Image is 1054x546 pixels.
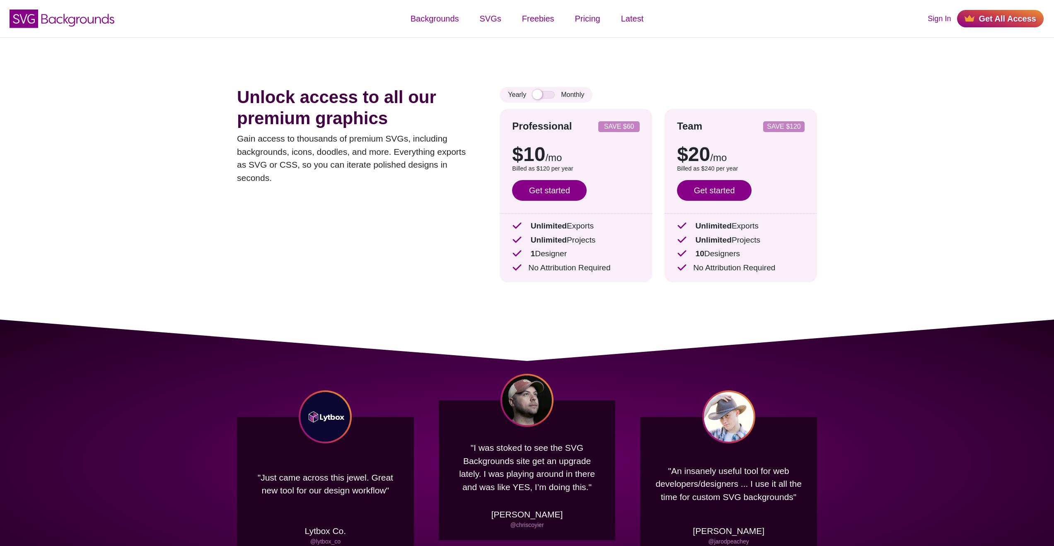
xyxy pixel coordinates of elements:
[500,374,554,427] img: Chris Coyier headshot
[299,390,352,443] img: Lytbox Co logo
[766,123,801,130] p: SAVE $120
[512,220,640,232] p: Exports
[693,524,764,538] p: [PERSON_NAME]
[400,6,469,31] a: Backgrounds
[957,10,1044,27] a: Get All Access
[677,164,805,173] p: Billed as $240 per year
[310,538,341,545] a: @lytbox_co
[531,236,567,244] strong: Unlimited
[708,538,749,545] a: @jarodpeachey
[237,87,475,129] h1: Unlock access to all our premium graphics
[677,234,805,246] p: Projects
[491,508,563,521] p: [PERSON_NAME]
[702,390,755,443] img: Jarod Peachey headshot
[653,452,805,516] p: "An insanely useful tool for web developers/designers ... I use it all the time for custom SVG ba...
[512,248,640,260] p: Designer
[677,144,805,164] p: $20
[512,180,587,201] a: Get started
[695,249,704,258] strong: 10
[545,152,562,163] span: /mo
[928,13,951,24] a: Sign In
[512,6,565,31] a: Freebies
[695,221,731,230] strong: Unlimited
[305,524,346,538] p: Lytbox Co.
[677,180,752,201] a: Get started
[512,262,640,274] p: No Attribution Required
[531,249,535,258] strong: 1
[512,144,640,164] p: $10
[249,452,401,516] p: "Just came across this jewel. Great new tool for our design workflow"
[611,6,654,31] a: Latest
[510,522,544,528] a: @chriscoyier
[512,120,572,132] strong: Professional
[677,262,805,274] p: No Attribution Required
[602,123,636,130] p: SAVE $60
[677,220,805,232] p: Exports
[512,234,640,246] p: Projects
[695,236,731,244] strong: Unlimited
[710,152,727,163] span: /mo
[451,435,603,500] p: "I was stoked to see the SVG Backgrounds site get an upgrade lately. I was playing around in ther...
[677,248,805,260] p: Designers
[500,87,592,103] div: Yearly Monthly
[531,221,567,230] strong: Unlimited
[512,164,640,173] p: Billed as $120 per year
[469,6,512,31] a: SVGs
[237,132,475,184] p: Gain access to thousands of premium SVGs, including backgrounds, icons, doodles, and more. Everyt...
[677,120,702,132] strong: Team
[565,6,611,31] a: Pricing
